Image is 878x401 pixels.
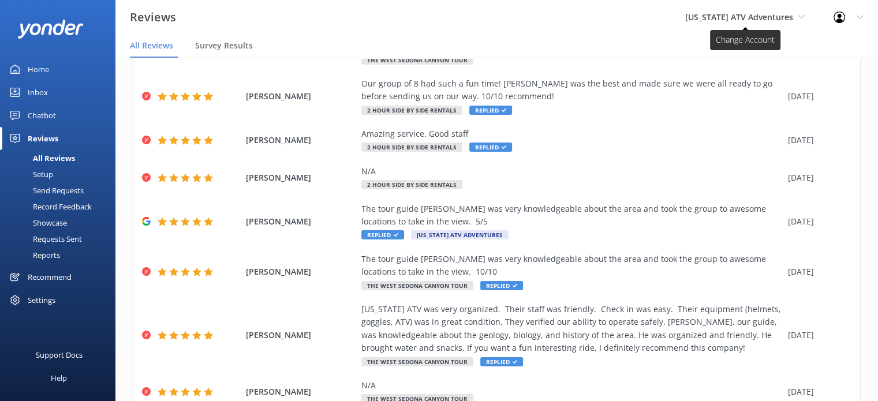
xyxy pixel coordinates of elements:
[788,329,846,342] div: [DATE]
[130,40,173,51] span: All Reviews
[7,215,115,231] a: Showcase
[28,265,72,288] div: Recommend
[361,303,782,355] div: [US_STATE] ATV was very organized. Their staff was friendly. Check in was easy. Their equipment (...
[788,134,846,147] div: [DATE]
[361,165,782,178] div: N/A
[28,104,56,127] div: Chatbot
[469,106,512,115] span: Replied
[361,379,782,392] div: N/A
[685,12,793,23] span: [US_STATE] ATV Adventures
[361,230,404,239] span: Replied
[28,58,49,81] div: Home
[246,265,356,278] span: [PERSON_NAME]
[361,106,462,115] span: 2 Hour Side by Side Rentals
[7,231,115,247] a: Requests Sent
[7,247,115,263] a: Reports
[361,253,782,279] div: The tour guide [PERSON_NAME] was very knowledgeable about the area and took the group to awesome ...
[7,150,115,166] a: All Reviews
[7,166,53,182] div: Setup
[788,171,846,184] div: [DATE]
[36,343,83,366] div: Support Docs
[7,166,115,182] a: Setup
[246,329,356,342] span: [PERSON_NAME]
[51,366,67,389] div: Help
[480,357,523,366] span: Replied
[788,215,846,228] div: [DATE]
[361,281,473,290] span: The West Sedona Canyon Tour
[469,143,512,152] span: Replied
[195,40,253,51] span: Survey Results
[246,134,356,147] span: [PERSON_NAME]
[7,150,75,166] div: All Reviews
[28,288,55,312] div: Settings
[17,20,84,39] img: yonder-white-logo.png
[788,265,846,278] div: [DATE]
[411,230,509,239] span: [US_STATE] ATV Adventures
[361,143,462,152] span: 2 Hour Side by Side Rentals
[7,182,115,198] a: Send Requests
[788,90,846,103] div: [DATE]
[361,128,782,140] div: Amazing service. Good staff
[7,182,84,198] div: Send Requests
[246,215,356,228] span: [PERSON_NAME]
[361,357,473,366] span: The West Sedona Canyon Tour
[788,385,846,398] div: [DATE]
[7,215,67,231] div: Showcase
[7,198,92,215] div: Record Feedback
[246,385,356,398] span: [PERSON_NAME]
[7,247,60,263] div: Reports
[361,180,462,189] span: 2 Hour Side by Side Rentals
[246,171,356,184] span: [PERSON_NAME]
[361,55,473,65] span: The West Sedona Canyon Tour
[28,81,48,104] div: Inbox
[28,127,58,150] div: Reviews
[361,203,782,228] div: The tour guide [PERSON_NAME] was very knowledgeable about the area and took the group to awesome ...
[7,198,115,215] a: Record Feedback
[361,77,782,103] div: Our group of 8 had such a fun time! [PERSON_NAME] was the best and made sure we were all ready to...
[130,8,176,27] h3: Reviews
[246,90,356,103] span: [PERSON_NAME]
[7,231,82,247] div: Requests Sent
[480,281,523,290] span: Replied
